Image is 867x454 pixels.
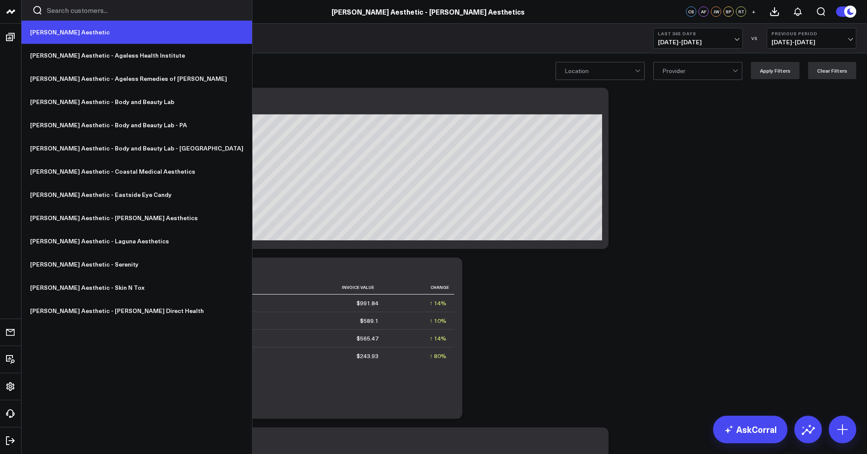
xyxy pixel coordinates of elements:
input: Search customers input [47,6,241,15]
th: Change [386,280,454,294]
a: [PERSON_NAME] Aesthetic - Skin N Tox [22,276,252,299]
button: Last 365 Days[DATE]-[DATE] [653,28,743,49]
a: [PERSON_NAME] Aesthetic - Body and Beauty Lab - PA [22,113,252,137]
b: Previous Period [772,31,852,36]
div: $565.47 [357,334,378,343]
div: JW [711,6,721,17]
a: [PERSON_NAME] Aesthetic - [PERSON_NAME] Aesthetics [22,206,252,230]
div: ↑ 80% [430,352,446,360]
a: [PERSON_NAME] Aesthetic - Serenity [22,253,252,276]
button: Search customers button [32,5,43,15]
div: $589.1 [360,316,378,325]
a: [PERSON_NAME] Aesthetic - [PERSON_NAME] Direct Health [22,299,252,322]
div: VS [747,36,762,41]
div: ↑ 14% [430,299,446,307]
a: [PERSON_NAME] Aesthetic - Coastal Medical Aesthetics [22,160,252,183]
button: + [748,6,759,17]
div: SP [723,6,734,17]
button: Previous Period[DATE]-[DATE] [767,28,856,49]
a: [PERSON_NAME] Aesthetic - Body and Beauty Lab - [GEOGRAPHIC_DATA] [22,137,252,160]
div: AF [698,6,709,17]
span: [DATE] - [DATE] [772,39,852,46]
a: AskCorral [713,416,787,443]
a: [PERSON_NAME] Aesthetic - Eastside Eye Candy [22,183,252,206]
div: ↑ 14% [430,334,446,343]
a: [PERSON_NAME] Aesthetic - Laguna Aesthetics [22,230,252,253]
a: [PERSON_NAME] Aesthetic - Ageless Remedies of [PERSON_NAME] [22,67,252,90]
b: Last 365 Days [658,31,738,36]
div: $991.84 [357,299,378,307]
div: $243.93 [357,352,378,360]
div: ↑ 10% [430,316,446,325]
span: + [752,9,756,15]
a: [PERSON_NAME] Aesthetic - Ageless Health Institute [22,44,252,67]
a: [PERSON_NAME] Aesthetic - [PERSON_NAME] Aesthetics [332,7,525,16]
button: Apply Filters [751,62,799,79]
div: RT [736,6,746,17]
div: CS [686,6,696,17]
a: [PERSON_NAME] Aesthetic [22,21,252,44]
th: Invoice Value [263,280,386,294]
button: Clear Filters [808,62,856,79]
a: [PERSON_NAME] Aesthetic - Body and Beauty Lab [22,90,252,113]
span: [DATE] - [DATE] [658,39,738,46]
